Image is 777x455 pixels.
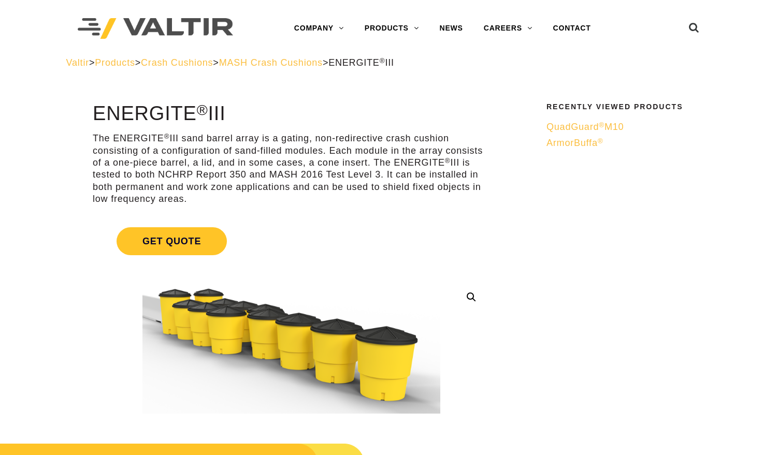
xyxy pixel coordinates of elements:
[66,57,89,68] a: Valtir
[445,157,451,165] sup: ®
[546,137,704,149] a: ArmorBuffa®
[543,18,601,39] a: CONTACT
[546,138,603,148] span: ArmorBuffa
[473,18,543,39] a: CAREERS
[93,215,490,268] a: Get Quote
[95,57,135,68] a: Products
[93,103,490,125] h1: ENERGITE III
[354,18,429,39] a: PRODUCTS
[328,57,394,68] span: ENERGITE III
[599,121,605,129] sup: ®
[78,18,233,39] img: Valtir
[164,133,170,140] sup: ®
[66,57,711,69] div: > > > >
[197,101,208,118] sup: ®
[546,121,704,133] a: QuadGuard®M10
[598,137,603,145] sup: ®
[93,133,490,205] p: The ENERGITE III sand barrel array is a gating, non-redirective crash cushion consisting of a con...
[284,18,354,39] a: COMPANY
[117,227,227,255] span: Get Quote
[546,122,624,132] span: QuadGuard M10
[546,103,704,111] h2: Recently Viewed Products
[141,57,213,68] a: Crash Cushions
[380,57,385,65] sup: ®
[429,18,473,39] a: NEWS
[219,57,323,68] a: MASH Crash Cushions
